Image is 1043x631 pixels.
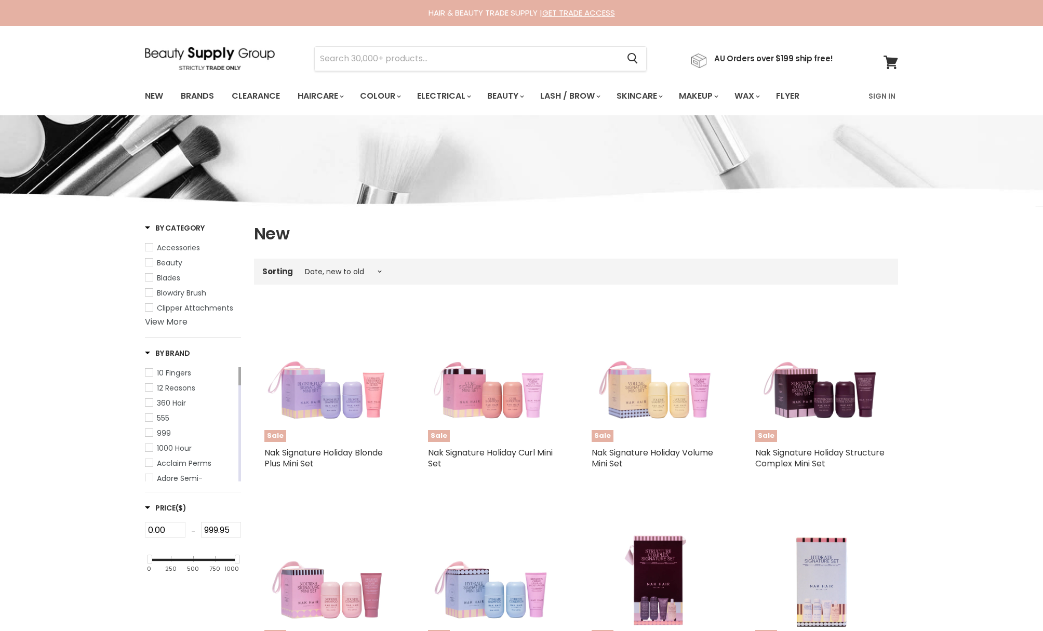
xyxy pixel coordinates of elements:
input: Max Price [201,522,242,538]
a: Nak Signature Holiday Blonde Plus Mini Set Sale [264,310,397,442]
a: Blowdry Brush [145,287,241,299]
div: 250 [165,566,177,572]
a: 10 Fingers [145,367,236,379]
span: ($) [176,503,186,513]
h3: By Brand [145,348,190,358]
a: Clearance [224,85,288,107]
span: 12 Reasons [157,383,195,393]
a: Beauty [479,85,530,107]
ul: Main menu [137,81,835,111]
span: 555 [157,413,169,423]
a: Skincare [609,85,669,107]
a: Makeup [671,85,725,107]
a: View More [145,316,188,328]
a: Nak Signature Holiday Volume Mini Set [592,447,713,469]
a: Wax [727,85,766,107]
a: Accessories [145,242,241,253]
h3: By Category [145,223,205,233]
a: 555 [145,412,236,424]
a: Adore Semi-Permanent Hair Color [145,473,236,495]
span: Accessories [157,243,200,253]
div: 0 [147,566,151,572]
span: Acclaim Perms [157,458,211,468]
span: Price [145,503,186,513]
a: Electrical [409,85,477,107]
a: Nak Signature Holiday Structure Complex Mini Set Sale [755,310,888,442]
span: Sale [755,430,777,442]
span: 1000 Hour [157,443,192,453]
a: Clipper Attachments [145,302,241,314]
img: Nak Signature Holiday Structure Complex Mini Set [755,310,888,442]
a: 1000 Hour [145,442,236,454]
span: Sale [592,430,613,442]
img: Nak Signature Holiday Volume Mini Set [592,310,724,442]
span: Blowdry Brush [157,288,206,298]
a: Brands [173,85,222,107]
nav: Main [132,81,911,111]
a: 360 Hair [145,397,236,409]
span: 999 [157,428,171,438]
h3: Price($) [145,503,186,513]
input: Search [315,47,619,71]
a: Beauty [145,257,241,268]
img: Nak Signature Holiday Curl Mini Set [428,310,560,442]
span: Clipper Attachments [157,303,233,313]
a: 999 [145,427,236,439]
a: Nak Signature Holiday Structure Complex Mini Set [755,447,885,469]
a: 12 Reasons [145,382,236,394]
a: Sign In [862,85,902,107]
input: Min Price [145,522,185,538]
a: Colour [352,85,407,107]
h1: New [254,223,898,245]
a: Haircare [290,85,350,107]
div: HAIR & BEAUTY TRADE SUPPLY | [132,8,911,18]
a: Flyer [768,85,807,107]
span: Blades [157,273,180,283]
div: 1000 [224,566,239,572]
a: Blades [145,272,241,284]
img: Nak Signature Holiday Blonde Plus Mini Set [264,310,397,442]
a: Acclaim Perms [145,458,236,469]
div: 500 [187,566,199,572]
div: - [185,522,201,541]
a: Nak Signature Holiday Curl Mini Set Sale [428,310,560,442]
iframe: Gorgias live chat messenger [991,582,1033,621]
span: Sale [264,430,286,442]
a: GET TRADE ACCESS [542,7,615,18]
form: Product [314,46,647,71]
span: 360 Hair [157,398,186,408]
button: Search [619,47,646,71]
span: 10 Fingers [157,368,191,378]
div: 750 [209,566,220,572]
a: Nak Signature Holiday Blonde Plus Mini Set [264,447,383,469]
span: Sale [428,430,450,442]
label: Sorting [262,267,293,276]
a: New [137,85,171,107]
a: Lash / Brow [532,85,607,107]
span: Adore Semi-Permanent Hair Color [157,473,235,495]
span: Beauty [157,258,182,268]
a: Nak Signature Holiday Volume Mini Set Sale [592,310,724,442]
a: Nak Signature Holiday Curl Mini Set [428,447,553,469]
